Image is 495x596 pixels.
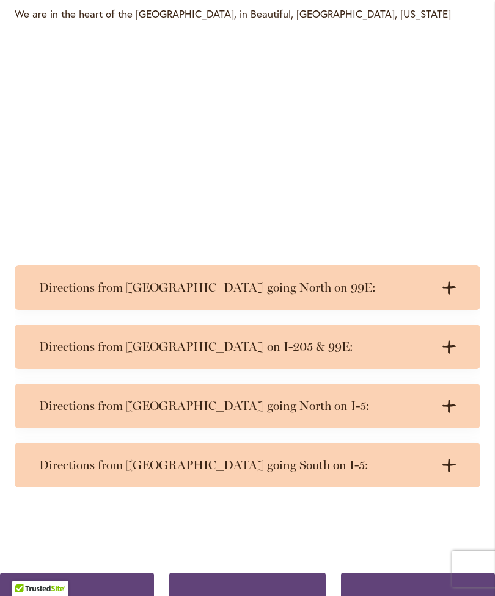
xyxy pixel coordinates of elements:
summary: Directions from [GEOGRAPHIC_DATA] going South on I-5: [15,443,480,487]
summary: Directions from [GEOGRAPHIC_DATA] going North on I-5: [15,384,480,428]
summary: Directions from [GEOGRAPHIC_DATA] on I-205 & 99E: [15,325,480,369]
h3: Directions from [GEOGRAPHIC_DATA] going North on I-5: [39,398,431,414]
iframe: Directions to Swan Island Dahlias [15,27,469,241]
h3: Directions from [GEOGRAPHIC_DATA] on I-205 & 99E: [39,339,431,354]
h3: Directions from [GEOGRAPHIC_DATA] going South on I-5: [39,458,431,473]
p: We are in the heart of the [GEOGRAPHIC_DATA], in Beautiful, [GEOGRAPHIC_DATA], [US_STATE] [15,7,469,21]
summary: Directions from [GEOGRAPHIC_DATA] going North on 99E: [15,265,480,310]
h3: Directions from [GEOGRAPHIC_DATA] going North on 99E: [39,280,431,295]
